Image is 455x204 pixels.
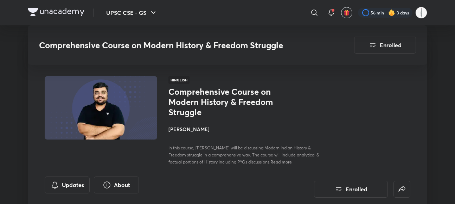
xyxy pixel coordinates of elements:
[94,177,139,193] button: About
[39,40,314,50] h3: Comprehensive Course on Modern History & Freedom Struggle
[354,37,416,54] button: Enrolled
[388,9,395,16] img: streak
[102,6,162,20] button: UPSC CSE - GS
[168,76,190,84] span: Hinglish
[270,159,292,165] span: Read more
[168,87,283,117] h1: Comprehensive Course on Modern History & Freedom Struggle
[415,7,427,19] img: chinmay
[28,8,84,18] a: Company Logo
[28,8,84,16] img: Company Logo
[45,177,90,193] button: Updates
[314,181,388,198] button: Enrolled
[393,181,410,198] button: false
[168,125,326,133] h4: [PERSON_NAME]
[344,10,350,16] img: avatar
[44,75,158,140] img: Thumbnail
[168,145,319,165] span: In this course, [PERSON_NAME] will be discussing Modern Indian History & Freedom struggle in a co...
[341,7,352,18] button: avatar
